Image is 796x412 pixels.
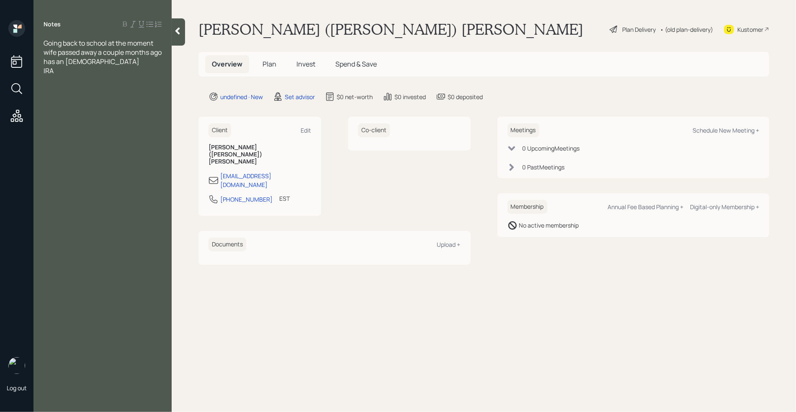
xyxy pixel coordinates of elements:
[212,59,242,69] span: Overview
[693,126,759,134] div: Schedule New Meeting +
[448,92,483,101] div: $0 deposited
[44,20,61,28] label: Notes
[220,92,263,101] div: undefined · New
[44,57,139,66] span: has an [DEMOGRAPHIC_DATA]
[394,92,426,101] div: $0 invested
[220,171,311,189] div: [EMAIL_ADDRESS][DOMAIN_NAME]
[507,123,539,137] h6: Meetings
[437,241,461,248] div: Upload +
[519,221,579,230] div: No active membership
[660,25,713,34] div: • (old plan-delivery)
[263,59,276,69] span: Plan
[296,59,315,69] span: Invest
[301,126,311,134] div: Edit
[608,203,683,211] div: Annual Fee Based Planning +
[198,20,583,38] h1: [PERSON_NAME] ([PERSON_NAME]) [PERSON_NAME]
[622,25,656,34] div: Plan Delivery
[279,194,290,203] div: EST
[507,200,547,214] h6: Membership
[209,238,246,251] h6: Documents
[737,25,763,34] div: Kustomer
[337,92,373,101] div: $0 net-worth
[209,123,231,137] h6: Client
[7,384,27,392] div: Log out
[209,144,311,165] h6: [PERSON_NAME] ([PERSON_NAME]) [PERSON_NAME]
[44,38,153,48] span: Going back to school at the moment
[44,48,162,57] span: wife passed away a couple months ago
[690,203,759,211] div: Digital-only Membership +
[8,357,25,374] img: retirable_logo.png
[220,195,273,204] div: [PHONE_NUMBER]
[335,59,377,69] span: Spend & Save
[523,144,580,153] div: 0 Upcoming Meeting s
[523,163,565,171] div: 0 Past Meeting s
[358,123,390,137] h6: Co-client
[44,66,54,75] span: IRA
[285,92,315,101] div: Set advisor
